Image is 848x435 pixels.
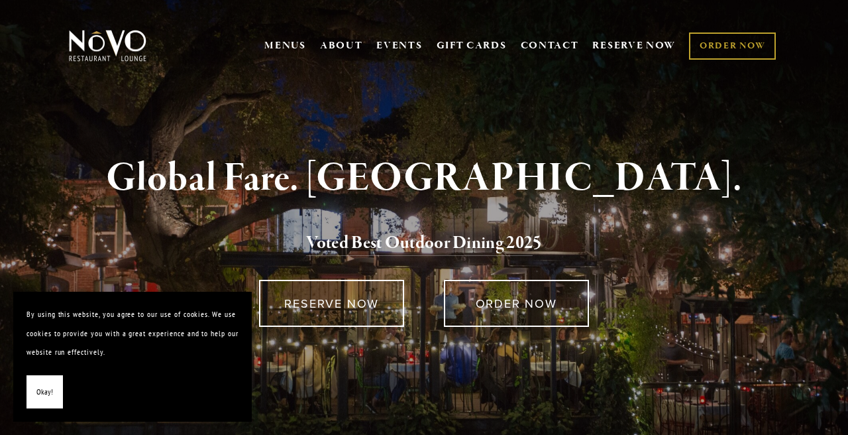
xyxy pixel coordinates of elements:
[259,280,404,327] a: RESERVE NOW
[306,231,533,257] a: Voted Best Outdoor Dining 202
[36,383,53,402] span: Okay!
[26,305,238,362] p: By using this website, you agree to our use of cookies. We use cookies to provide you with a grea...
[320,39,363,52] a: ABOUT
[376,39,422,52] a: EVENTS
[689,32,776,60] a: ORDER NOW
[66,29,149,62] img: Novo Restaurant &amp; Lounge
[592,33,676,58] a: RESERVE NOW
[26,375,63,409] button: Okay!
[106,153,741,204] strong: Global Fare. [GEOGRAPHIC_DATA].
[88,229,761,257] h2: 5
[521,33,579,58] a: CONTACT
[13,292,252,422] section: Cookie banner
[264,39,306,52] a: MENUS
[444,280,589,327] a: ORDER NOW
[437,33,507,58] a: GIFT CARDS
